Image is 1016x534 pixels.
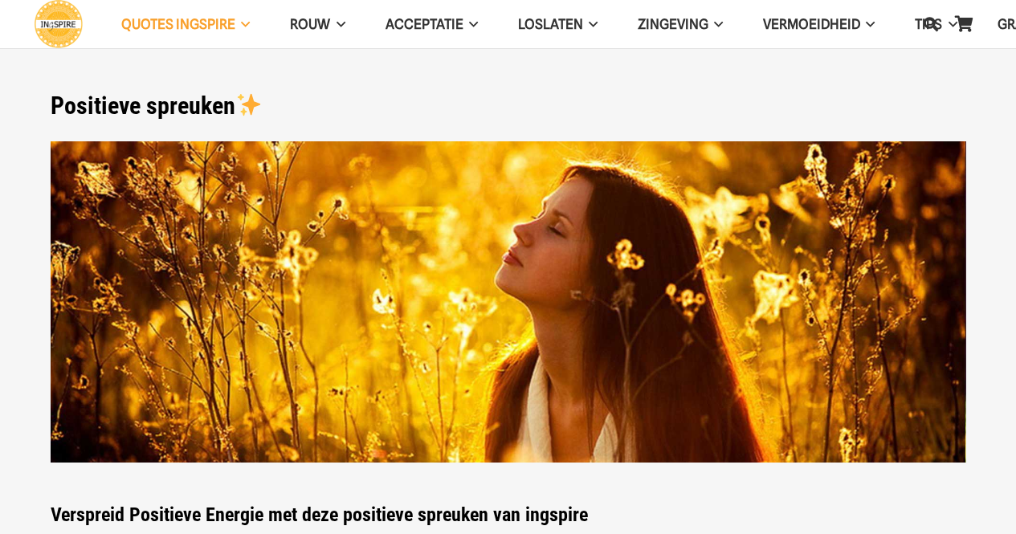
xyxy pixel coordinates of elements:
[743,4,895,45] a: VERMOEIDHEIDVERMOEIDHEID Menu
[330,4,345,44] span: ROUW Menu
[235,4,250,44] span: QUOTES INGSPIRE Menu
[386,16,463,32] span: Acceptatie
[860,4,875,44] span: VERMOEIDHEID Menu
[51,503,588,526] strong: Verspreid Positieve Energie met deze positieve spreuken van ingspire
[763,16,860,32] span: VERMOEIDHEID
[518,16,583,32] span: Loslaten
[942,4,957,44] span: TIPS Menu
[638,16,708,32] span: Zingeving
[708,4,723,44] span: Zingeving Menu
[237,92,261,116] img: ✨
[270,4,365,45] a: ROUWROUW Menu
[51,92,966,120] h1: Positieve spreuken
[365,4,498,45] a: AcceptatieAcceptatie Menu
[463,4,478,44] span: Acceptatie Menu
[618,4,743,45] a: ZingevingZingeving Menu
[915,4,947,44] a: Zoeken
[101,4,270,45] a: QUOTES INGSPIREQUOTES INGSPIRE Menu
[895,4,977,45] a: TIPSTIPS Menu
[498,4,618,45] a: LoslatenLoslaten Menu
[51,141,966,463] img: Positieve spreuken over het leven, geluk, spreuken over optimisme en pluk de dag quotes van Ingsp...
[121,16,235,32] span: QUOTES INGSPIRE
[583,4,598,44] span: Loslaten Menu
[290,16,330,32] span: ROUW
